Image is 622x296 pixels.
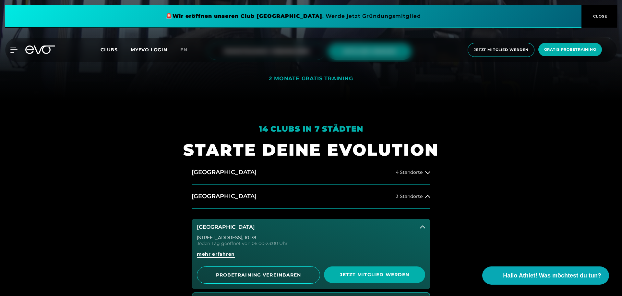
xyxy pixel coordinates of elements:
a: en [180,46,195,54]
a: PROBETRAINING VEREINBAREN [197,266,320,284]
button: [GEOGRAPHIC_DATA]4 Standorte [192,161,430,185]
span: Hallo Athlet! Was möchtest du tun? [503,271,601,280]
a: mehr erfahren [197,251,425,263]
a: Jetzt Mitglied werden [324,266,425,284]
a: Jetzt Mitglied werden [466,43,536,57]
em: 14 Clubs in 7 Städten [259,124,363,134]
button: Hallo Athlet! Was möchtest du tun? [482,266,609,285]
h1: STARTE DEINE EVOLUTION [183,139,439,161]
a: MYEVO LOGIN [131,47,167,53]
div: [STREET_ADDRESS] , 10178 [197,235,425,240]
span: 3 Standorte [396,194,423,199]
button: CLOSE [581,5,617,28]
button: [GEOGRAPHIC_DATA]3 Standorte [192,185,430,209]
span: Jetzt Mitglied werden [340,271,410,278]
span: mehr erfahren [197,251,235,258]
span: Clubs [101,47,118,53]
span: CLOSE [592,13,607,19]
h2: [GEOGRAPHIC_DATA] [192,192,257,200]
span: Jetzt Mitglied werden [474,47,528,53]
div: Jeden Tag geöffnet von 06:00-23:00 Uhr [197,241,425,246]
span: Gratis Probetraining [544,47,596,52]
button: [GEOGRAPHIC_DATA] [192,219,430,235]
h3: [GEOGRAPHIC_DATA] [197,224,255,230]
a: Clubs [101,46,131,53]
div: 2 MONATE GRATIS TRAINING [269,75,353,82]
span: PROBETRAINING VEREINBAREN [213,272,304,278]
span: en [180,47,187,53]
a: Gratis Probetraining [536,43,604,57]
span: 4 Standorte [396,170,423,175]
h2: [GEOGRAPHIC_DATA] [192,168,257,176]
